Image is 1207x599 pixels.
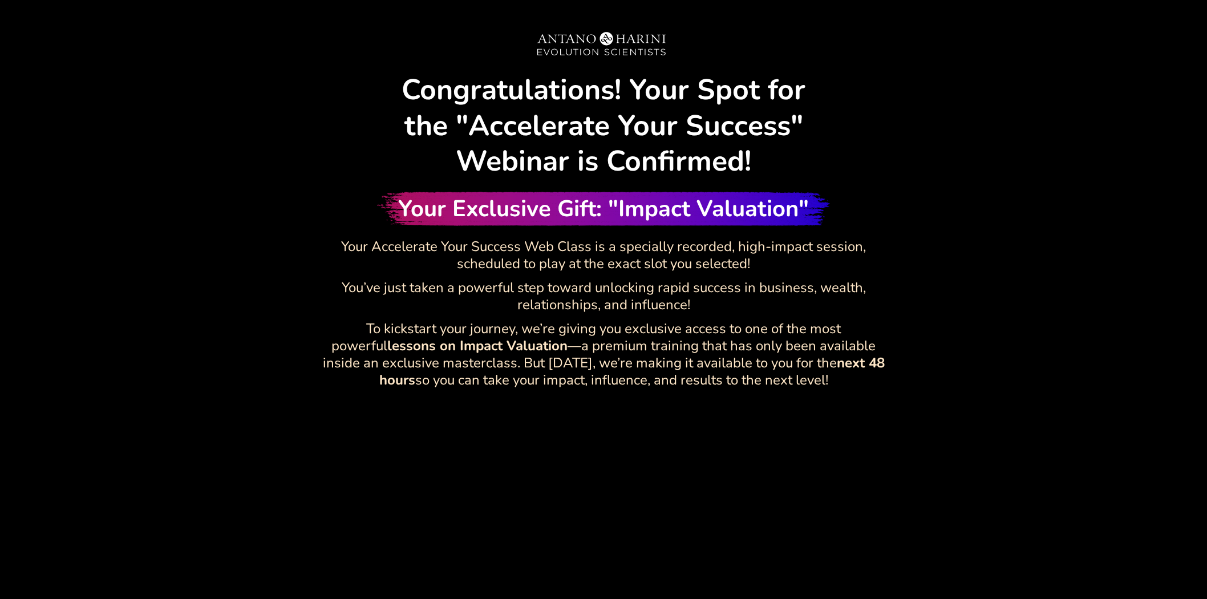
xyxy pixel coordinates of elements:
[387,337,568,355] strong: lessons on Impact Valuation
[318,320,889,388] p: To kickstart your journey, we’re giving you exclusive access to one of the most powerful —a premi...
[318,238,889,272] p: Your Accelerate Your Success Web Class is a specially recorded, high-impact session, scheduled to...
[318,279,889,313] p: You’ve just taken a powerful step toward unlocking rapid success in business, wealth, relationshi...
[518,23,689,66] img: AH_Ev-png-2
[402,70,805,181] strong: Congratulations! Your Spot for the "Accelerate Your Success" Webinar is Confirmed!
[379,354,885,389] strong: next 48 hours
[398,193,809,224] span: Your Exclusive Gift: "Impact Valuation"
